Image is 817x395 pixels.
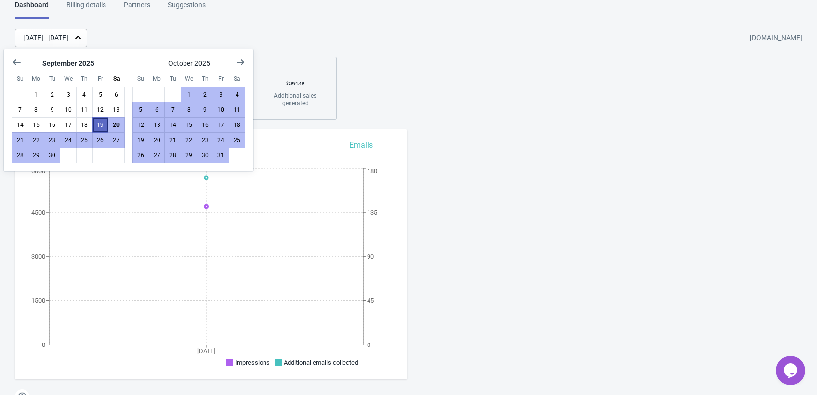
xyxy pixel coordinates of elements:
[213,132,230,148] button: October 24 2025
[92,87,109,102] button: September 5 2025
[164,148,181,163] button: October 28 2025
[44,132,60,148] button: September 23 2025
[12,71,28,87] div: Sunday
[164,117,181,133] button: October 14 2025
[132,117,149,133] button: October 12 2025
[284,359,358,366] span: Additional emails collected
[92,102,109,118] button: September 12 2025
[132,102,149,118] button: October 5 2025
[197,87,213,102] button: October 2 2025
[181,87,197,102] button: October 1 2025
[229,132,245,148] button: October 25 2025
[197,148,213,163] button: October 30 2025
[132,148,149,163] button: October 26 2025
[44,102,60,118] button: September 9 2025
[76,102,93,118] button: September 11 2025
[197,102,213,118] button: October 9 2025
[60,87,77,102] button: September 3 2025
[108,71,125,87] div: Saturday
[181,102,197,118] button: October 8 2025
[12,102,28,118] button: September 7 2025
[76,71,93,87] div: Thursday
[76,117,93,133] button: September 18 2025
[92,132,109,148] button: September 26 2025
[213,148,230,163] button: October 31 2025
[149,102,165,118] button: October 6 2025
[197,132,213,148] button: October 23 2025
[232,53,249,71] button: Show next month, November 2025
[181,148,197,163] button: October 29 2025
[149,132,165,148] button: October 20 2025
[8,53,26,71] button: Show previous month, August 2025
[76,87,93,102] button: September 4 2025
[28,71,45,87] div: Monday
[28,87,45,102] button: September 1 2025
[750,29,802,47] div: [DOMAIN_NAME]
[367,297,374,304] tspan: 45
[31,209,45,216] tspan: 4500
[197,71,213,87] div: Thursday
[213,87,230,102] button: October 3 2025
[149,148,165,163] button: October 27 2025
[149,117,165,133] button: October 13 2025
[213,117,230,133] button: October 17 2025
[265,92,325,107] div: Additional sales generated
[108,132,125,148] button: September 27 2025
[60,102,77,118] button: September 10 2025
[181,71,197,87] div: Wednesday
[132,71,149,87] div: Sunday
[92,71,109,87] div: Friday
[181,117,197,133] button: October 15 2025
[776,356,807,385] iframe: chat widget
[60,132,77,148] button: September 24 2025
[44,148,60,163] button: September 30 2025
[229,117,245,133] button: October 18 2025
[12,117,28,133] button: September 14 2025
[229,71,245,87] div: Saturday
[149,71,165,87] div: Monday
[31,253,45,260] tspan: 3000
[132,132,149,148] button: October 19 2025
[92,117,109,133] button: September 19 2025
[44,71,60,87] div: Tuesday
[367,167,377,174] tspan: 180
[60,71,77,87] div: Wednesday
[181,132,197,148] button: October 22 2025
[164,102,181,118] button: October 7 2025
[28,117,45,133] button: September 15 2025
[44,87,60,102] button: September 2 2025
[229,87,245,102] button: October 4 2025
[213,102,230,118] button: October 10 2025
[235,359,270,366] span: Impressions
[265,76,325,92] div: $ 2991.49
[229,102,245,118] button: October 11 2025
[108,87,125,102] button: September 6 2025
[42,341,45,348] tspan: 0
[197,117,213,133] button: October 16 2025
[367,253,374,260] tspan: 90
[28,132,45,148] button: September 22 2025
[23,33,68,43] div: [DATE] - [DATE]
[164,132,181,148] button: October 21 2025
[12,148,28,163] button: September 28 2025
[164,71,181,87] div: Tuesday
[108,117,125,133] button: Today September 20 2025
[108,102,125,118] button: September 13 2025
[44,117,60,133] button: September 16 2025
[12,132,28,148] button: September 21 2025
[213,71,230,87] div: Friday
[367,209,377,216] tspan: 135
[367,341,370,348] tspan: 0
[31,297,45,304] tspan: 1500
[28,102,45,118] button: September 8 2025
[60,117,77,133] button: September 17 2025
[76,132,93,148] button: September 25 2025
[28,148,45,163] button: September 29 2025
[197,347,215,355] tspan: [DATE]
